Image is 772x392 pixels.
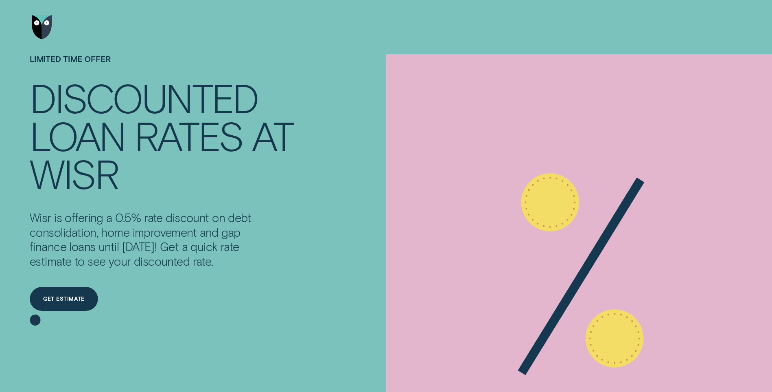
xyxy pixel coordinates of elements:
h4: Discounted loan rates at Wisr [30,79,293,192]
div: rates [134,117,243,154]
a: Get estimate [30,287,98,311]
div: at [252,117,293,154]
div: loan [30,117,125,154]
div: Wisr [30,154,118,192]
img: Wisr [32,15,52,40]
p: Wisr is offering a 0.5% rate discount on debt consolidation, home improvement and gap finance loa... [30,210,264,269]
div: Discounted [30,79,258,117]
h1: LIMITED TIME OFFER [30,54,293,79]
